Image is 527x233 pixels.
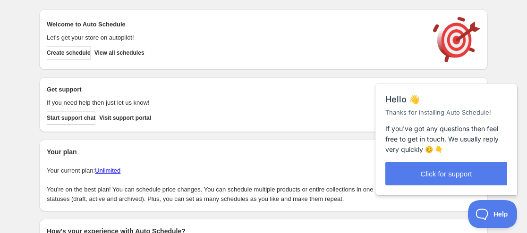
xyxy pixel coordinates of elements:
p: Your current plan: [47,166,480,175]
h2: Welcome to Auto Schedule [47,20,424,29]
a: Visit support portal [99,111,151,125]
span: View all schedules [94,49,144,57]
a: Unlimited [95,167,120,174]
button: Create schedule [47,46,91,59]
h2: Your plan [47,147,480,157]
a: Start support chat [47,111,95,125]
p: You're on the best plan! You can schedule price changes. You can schedule multiple products or en... [47,185,480,204]
iframe: Help Scout Beacon - Open [468,200,518,228]
button: View all schedules [94,46,144,59]
h2: Get support [47,85,424,94]
iframe: Help Scout Beacon - Messages and Notifications [371,60,523,200]
span: Start support chat [47,114,95,122]
span: Visit support portal [99,114,151,122]
span: Create schedule [47,49,91,57]
p: If you need help then just let us know! [47,98,424,108]
p: Let's get your store on autopilot! [47,33,424,42]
